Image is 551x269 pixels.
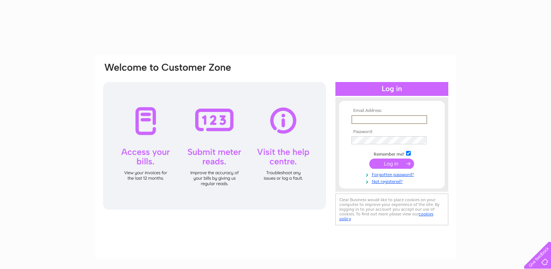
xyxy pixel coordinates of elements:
th: Password: [350,129,434,134]
input: Submit [369,159,414,169]
a: Forgotten password? [351,171,434,178]
th: Email Address: [350,108,434,113]
a: Not registered? [351,178,434,184]
a: cookies policy [339,211,433,221]
div: Clear Business would like to place cookies on your computer to improve your experience of the sit... [335,194,448,225]
td: Remember me? [350,150,434,157]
